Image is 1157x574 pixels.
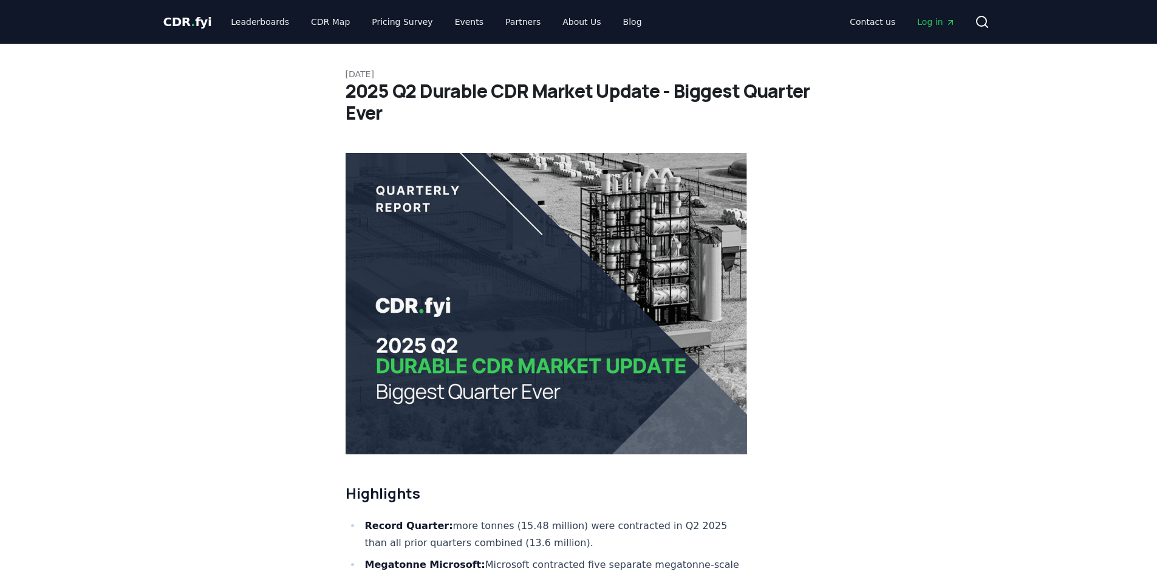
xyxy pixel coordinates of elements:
[346,80,812,124] h1: 2025 Q2 Durable CDR Market Update - Biggest Quarter Ever
[496,11,550,33] a: Partners
[362,11,442,33] a: Pricing Survey
[365,520,453,531] strong: Record Quarter:
[840,11,905,33] a: Contact us
[361,518,748,552] li: more tonnes (15.48 million) were contracted in Q2 2025 than all prior quarters combined (13.6 mil...
[917,16,955,28] span: Log in
[163,13,212,30] a: CDR.fyi
[445,11,493,33] a: Events
[221,11,651,33] nav: Main
[553,11,610,33] a: About Us
[365,559,485,570] strong: Megatonne Microsoft:
[346,483,748,503] h2: Highlights
[840,11,964,33] nav: Main
[221,11,299,33] a: Leaderboards
[907,11,964,33] a: Log in
[191,15,195,29] span: .
[346,153,748,454] img: blog post image
[613,11,652,33] a: Blog
[346,68,812,80] p: [DATE]
[163,15,212,29] span: CDR fyi
[301,11,360,33] a: CDR Map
